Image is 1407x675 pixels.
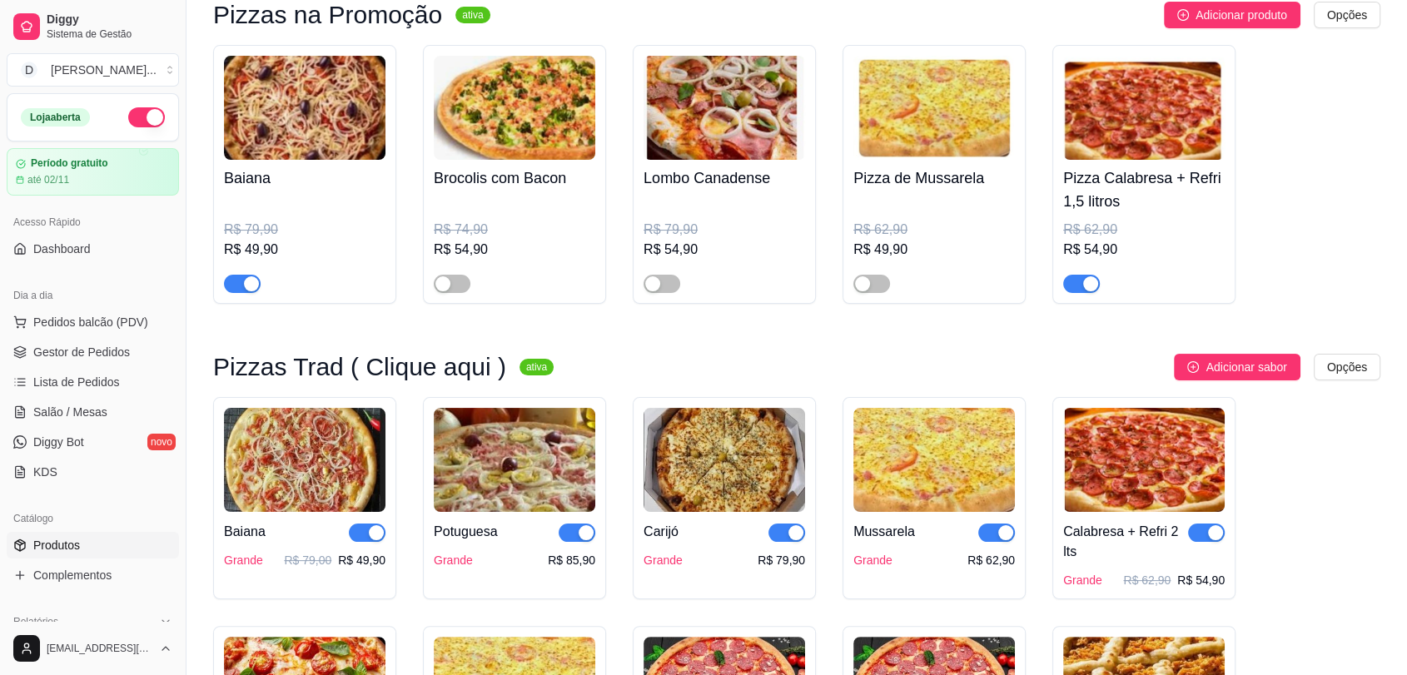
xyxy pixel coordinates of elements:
h4: Baiana [224,166,385,190]
div: R$ 79,90 [224,220,385,240]
a: DiggySistema de Gestão [7,7,179,47]
img: product-image [1063,408,1225,512]
span: Adicionar produto [1196,6,1287,24]
div: Acesso Rápido [7,209,179,236]
h4: Lombo Canadense [644,166,805,190]
div: R$ 62,90 [1063,220,1225,240]
h4: Pizza Calabresa + Refri 1,5 litros [1063,166,1225,213]
div: [PERSON_NAME] ... [51,62,157,78]
span: Complementos [33,567,112,583]
span: Opções [1327,358,1367,376]
span: Lista de Pedidos [33,374,120,390]
div: Grande [644,552,683,568]
div: R$ 62,90 [967,552,1015,568]
div: Carijó [644,522,679,542]
div: R$ 62,90 [853,220,1015,240]
img: product-image [434,408,595,512]
span: KDS [33,464,57,480]
button: Alterar Status [128,107,165,127]
span: Relatórios [13,615,58,628]
div: R$ 79,90 [644,220,805,240]
article: Período gratuito [31,157,108,170]
sup: ativa [455,7,490,23]
h3: Pizzas Trad ( Clique aqui ) [213,357,506,377]
div: R$ 49,90 [224,240,385,260]
a: Dashboard [7,236,179,262]
img: product-image [434,56,595,160]
div: R$ 74,90 [434,220,595,240]
div: Baiana [224,522,266,542]
span: Adicionar sabor [1206,358,1286,376]
h4: Pizza de Mussarela [853,166,1015,190]
a: KDS [7,459,179,485]
a: Lista de Pedidos [7,369,179,395]
div: R$ 54,90 [1063,240,1225,260]
div: Dia a dia [7,282,179,309]
div: Grande [224,552,263,568]
h4: Brocolis com Bacon [434,166,595,190]
button: Opções [1314,354,1380,380]
span: Diggy Bot [33,434,84,450]
a: Produtos [7,532,179,558]
div: R$ 54,90 [434,240,595,260]
h3: Pizzas na Promoção [213,5,442,25]
span: Produtos [33,537,80,553]
a: Gestor de Pedidos [7,339,179,365]
span: Gestor de Pedidos [33,344,130,360]
img: product-image [853,408,1015,512]
span: plus-circle [1177,9,1189,21]
div: R$ 85,90 [548,552,595,568]
img: product-image [224,56,385,160]
div: R$ 49,90 [853,240,1015,260]
span: Diggy [47,12,172,27]
p: R$ 49,90 [338,552,385,568]
div: Potuguesa [434,522,498,542]
div: Catálogo [7,505,179,532]
span: plus-circle [1187,361,1199,373]
article: até 02/11 [27,173,69,186]
img: product-image [853,56,1015,160]
button: Pedidos balcão (PDV) [7,309,179,335]
img: product-image [224,408,385,512]
button: Adicionar produto [1164,2,1300,28]
p: R$ 54,90 [1177,572,1225,588]
span: Sistema de Gestão [47,27,172,41]
button: Select a team [7,53,179,87]
a: Salão / Mesas [7,399,179,425]
span: [EMAIL_ADDRESS][DOMAIN_NAME] [47,642,152,655]
div: R$ 54,90 [644,240,805,260]
span: Pedidos balcão (PDV) [33,314,148,330]
p: R$ 79,00 [284,552,331,568]
img: product-image [644,408,805,512]
button: Adicionar sabor [1174,354,1300,380]
div: R$ 79,90 [758,552,805,568]
div: Loja aberta [21,108,90,127]
span: Opções [1327,6,1367,24]
div: Calabresa + Refri 2 lts [1063,522,1188,562]
div: Grande [1063,572,1102,588]
p: R$ 62,90 [1123,572,1171,588]
a: Período gratuitoaté 02/11 [7,148,179,196]
span: D [21,62,37,78]
div: Grande [434,552,473,568]
img: product-image [644,56,805,160]
button: [EMAIL_ADDRESS][DOMAIN_NAME] [7,628,179,668]
div: Grande [853,552,892,568]
sup: ativa [520,359,554,375]
div: Mussarela [853,522,915,542]
a: Complementos [7,562,179,588]
span: Dashboard [33,241,91,257]
img: product-image [1063,56,1225,160]
button: Opções [1314,2,1380,28]
a: Diggy Botnovo [7,429,179,455]
span: Salão / Mesas [33,404,107,420]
